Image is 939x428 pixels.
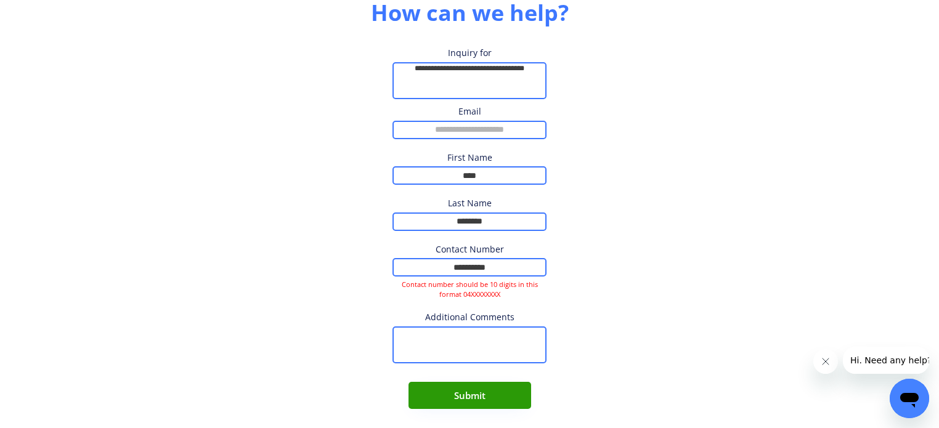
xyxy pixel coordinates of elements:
div: First Name [408,151,531,164]
div: Inquiry for [408,47,531,59]
span: Hi. Need any help? [7,9,89,18]
div: Email [408,105,531,118]
div: Additional Comments [408,311,531,323]
iframe: Message from company [843,347,929,374]
iframe: Close message [813,349,838,374]
button: Submit [409,382,531,409]
iframe: Button to launch messaging window [890,379,929,418]
div: Contact number should be 10 digits in this format 04XXXXXXXX [392,280,547,299]
div: Contact Number [408,243,531,256]
div: Last Name [408,197,531,209]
